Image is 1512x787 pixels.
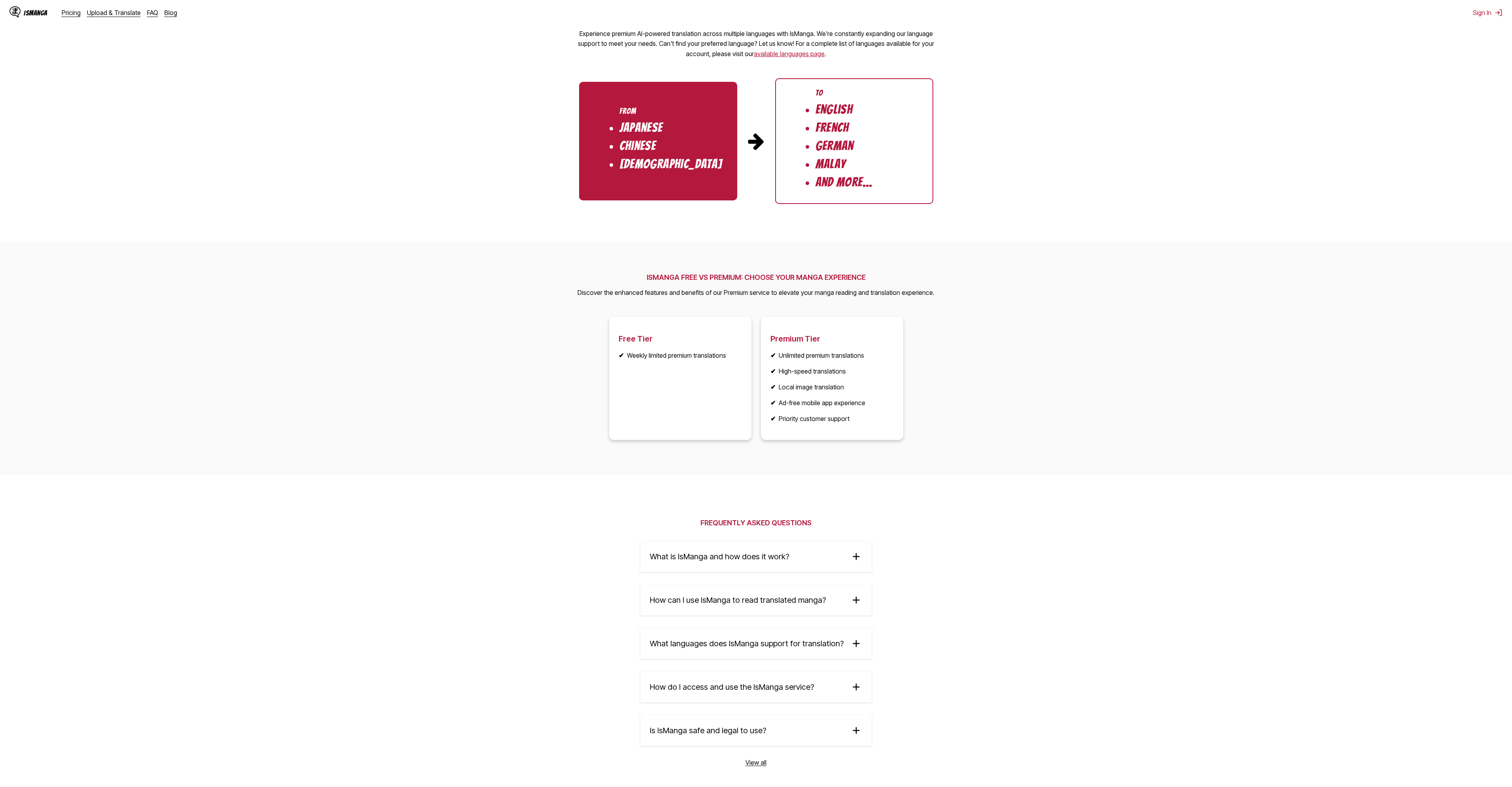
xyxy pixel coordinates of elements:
[850,594,862,606] img: plus
[815,139,854,153] li: German
[775,78,933,204] ul: Target Languages
[87,9,141,17] a: Upload & Translate
[650,595,826,605] span: How can I use IsManga to read translated manga?
[650,639,844,648] span: What languages does IsManga support for translation?
[770,399,894,407] li: Ad-free mobile app experience
[619,107,636,115] div: From
[770,415,776,423] b: ✔
[640,672,872,702] summary: How do I access and use the IsManga service?
[650,552,789,561] span: What is IsManga and how does it work?
[700,519,812,527] h2: Frequently Asked Questions
[579,82,737,200] ul: Source Languages
[754,50,825,58] a: Available languages
[24,9,47,17] div: IsManga
[850,551,862,562] img: plus
[640,628,872,659] summary: What languages does IsManga support for translation?
[619,351,742,359] li: Weekly limited premium translations
[164,9,177,17] a: Blog
[770,415,894,423] li: Priority customer support
[640,541,872,572] summary: What is IsManga and how does it work?
[619,139,656,153] li: Chinese
[770,399,776,407] b: ✔
[770,383,776,391] b: ✔
[619,334,742,343] h3: Free Tier
[746,759,766,766] a: View all
[815,121,849,134] li: French
[650,726,766,735] span: Is IsManga safe and legal to use?
[650,682,814,692] span: How do I access and use the IsManga service?
[1473,9,1503,17] button: Sign In
[850,725,862,736] img: plus
[770,367,894,375] li: High-speed translations
[619,121,663,134] li: Japanese
[747,132,766,151] img: Arrow pointing from source to target languages
[770,351,776,359] b: ✔
[619,157,723,171] li: [DEMOGRAPHIC_DATA]
[770,383,894,391] li: Local image translation
[815,157,846,171] li: Malay
[574,29,938,59] p: Experience premium AI-powered translation across multiple languages with IsManga. We're constantl...
[815,103,853,116] li: English
[850,681,862,693] img: plus
[619,351,624,359] b: ✔
[850,638,862,649] img: plus
[640,715,872,746] summary: Is IsManga safe and legal to use?
[815,176,873,189] li: And More...
[578,288,934,298] p: Discover the enhanced features and benefits of our Premium service to elevate your manga reading ...
[578,273,934,281] h2: ISMANGA FREE VS PREMIUM: CHOOSE YOUR MANGA EXPERIENCE
[1495,9,1503,17] img: Sign out
[770,367,776,375] b: ✔
[815,89,823,97] div: To
[770,351,894,359] li: Unlimited premium translations
[62,9,81,17] a: Pricing
[9,6,62,19] a: IsManga LogoIsManga
[9,6,21,17] img: IsManga Logo
[640,585,872,615] summary: How can I use IsManga to read translated manga?
[770,334,894,343] h3: Premium Tier
[147,9,158,17] a: FAQ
